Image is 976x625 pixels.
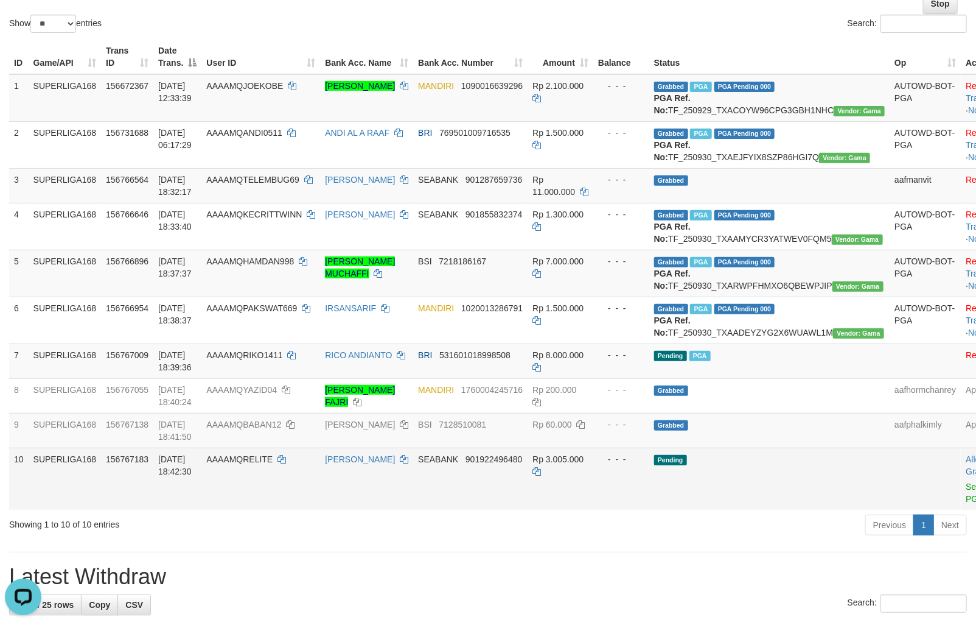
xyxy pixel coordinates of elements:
span: 156766564 [106,175,148,185]
span: Rp 8.000.000 [532,350,584,360]
span: PGA Pending [714,257,775,267]
input: Search: [880,595,967,613]
span: AAAAMQYAZID04 [206,385,277,395]
b: PGA Ref. No: [654,140,691,162]
td: SUPERLIGA168 [29,378,102,413]
b: PGA Ref. No: [654,316,691,337]
span: PGA Pending [714,304,775,314]
th: Op: activate to sort column ascending [890,40,961,74]
span: [DATE] 18:32:17 [158,175,192,197]
span: Copy 769501009716535 to clipboard [439,128,511,138]
th: Amount: activate to sort column ascending [528,40,593,74]
span: Copy 531601018998508 to clipboard [439,350,511,360]
span: Vendor URL: https://trx31.1velocity.biz [819,153,870,163]
span: CSV [125,600,143,610]
span: [DATE] 12:33:39 [158,81,192,103]
span: Copy 7218186167 to clipboard [439,256,486,266]
td: SUPERLIGA168 [29,297,102,344]
div: - - - [598,80,644,92]
span: Vendor URL: https://trx31.1velocity.biz [834,106,885,116]
span: Rp 11.000.000 [532,175,575,197]
span: Copy 1090016639296 to clipboard [461,81,523,91]
td: SUPERLIGA168 [29,448,102,510]
span: PGA Pending [714,210,775,221]
td: 5 [9,250,29,297]
span: AAAAMQBABAN12 [206,420,281,429]
span: Copy [89,600,110,610]
span: 156767009 [106,350,148,360]
div: Showing 1 to 10 of 10 entries [9,514,397,531]
span: Grabbed [654,82,688,92]
td: AUTOWD-BOT-PGA [890,250,961,297]
span: PGA Pending [714,129,775,139]
td: TF_250930_TXAADEYZYG2X6WUAWL1M [649,297,890,344]
th: Balance [593,40,649,74]
span: AAAAMQTELEMBUG69 [206,175,299,185]
label: Search: [848,595,967,613]
span: 156766954 [106,303,148,313]
span: 156672367 [106,81,148,91]
td: TF_250929_TXACOYW96CPG3GBH1NHC [649,74,890,122]
a: Copy [81,595,118,615]
span: 156766646 [106,210,148,219]
span: MANDIRI [418,385,454,395]
span: Rp 200.000 [532,385,576,395]
span: AAAAMQPAKSWAT669 [206,303,297,313]
span: Grabbed [654,175,688,186]
div: - - - [598,302,644,314]
td: 8 [9,378,29,413]
span: [DATE] 18:38:37 [158,303,192,325]
span: Copy 1020013286791 to clipboard [461,303,523,313]
a: 1 [913,515,934,535]
span: Marked by aafromsomean [690,129,711,139]
span: [DATE] 06:17:29 [158,128,192,150]
span: Grabbed [654,386,688,396]
span: Grabbed [654,420,688,431]
span: Pending [654,455,687,465]
th: Bank Acc. Name: activate to sort column ascending [320,40,413,74]
span: Grabbed [654,304,688,314]
b: PGA Ref. No: [654,222,691,244]
td: SUPERLIGA168 [29,413,102,448]
span: Rp 1.300.000 [532,210,584,219]
td: SUPERLIGA168 [29,203,102,250]
span: Marked by aafsengchandara [690,257,711,267]
span: PGA [689,351,711,361]
th: Status [649,40,890,74]
span: SEABANK [418,210,458,219]
span: PGA Pending [714,82,775,92]
span: Grabbed [654,257,688,267]
span: [DATE] 18:39:36 [158,350,192,372]
th: ID [9,40,29,74]
td: aafmanvit [890,168,961,203]
a: [PERSON_NAME] [325,420,395,429]
div: - - - [598,453,644,465]
select: Showentries [30,15,76,33]
td: AUTOWD-BOT-PGA [890,121,961,168]
span: 156767138 [106,420,148,429]
span: Copy 901287659736 to clipboard [465,175,522,185]
span: Grabbed [654,129,688,139]
span: [DATE] 18:42:30 [158,454,192,476]
a: CSV [117,595,151,615]
span: Rp 1.500.000 [532,303,584,313]
span: [DATE] 18:40:24 [158,385,192,407]
a: [PERSON_NAME] FAJRI [325,385,395,407]
td: TF_250930_TXAEJFYIX8SZP86HGI7Q [649,121,890,168]
span: SEABANK [418,454,458,464]
a: [PERSON_NAME] MUCHAFFI [325,256,395,278]
span: Vendor URL: https://trx31.1velocity.biz [833,328,884,339]
b: PGA Ref. No: [654,93,691,115]
div: - - - [598,255,644,267]
span: BSI [418,256,432,266]
span: Marked by aafheankoy [690,210,711,221]
div: - - - [598,174,644,186]
span: AAAAMQKECRITTWINN [206,210,302,219]
td: 7 [9,344,29,378]
span: 156767055 [106,385,148,395]
td: TF_250930_TXARWPFHMXO6QBEWPJIP [649,250,890,297]
a: Previous [865,515,914,535]
span: Rp 3.005.000 [532,454,584,464]
span: SEABANK [418,175,458,185]
th: Date Trans.: activate to sort column descending [153,40,201,74]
